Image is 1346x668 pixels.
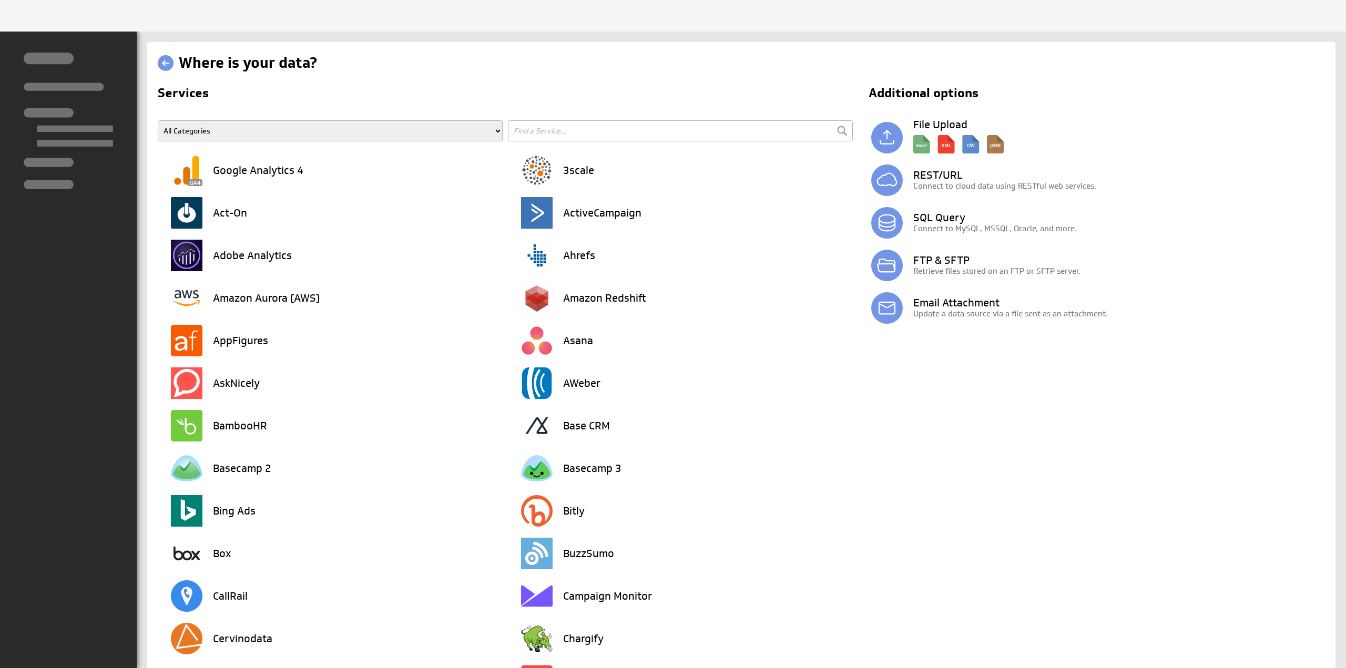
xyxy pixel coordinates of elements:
[563,633,604,644] h3: Chargify
[871,207,903,239] img: database.svg
[913,223,1325,234] p: Connect to MySQL, MSSQL, Oracle, and more.
[563,463,621,474] h3: Basecamp 3
[521,325,553,356] img: image772416011628122514.png
[171,495,202,527] img: image8173749476544625175.png
[834,123,850,139] input: Submit
[563,335,593,346] h3: Asana
[213,463,271,474] h3: Basecamp 2
[913,308,1325,319] p: Update a data source via a file sent as an attachment.
[179,53,317,73] h1: Where is your data?
[213,591,248,601] h3: CallRail
[563,548,614,559] h3: BuzzSumo
[213,506,256,516] h3: Bing Ads
[213,208,247,218] h3: Act-On
[213,293,320,303] h3: Amazon Aurora (AWS)
[171,538,202,569] img: image1404320679533562880.png
[913,255,1325,265] h3: FTP & SFTP
[158,87,855,104] h2: Services
[171,155,202,186] img: image6502031566950861830.png
[521,240,553,271] img: image455839341109212073.png
[563,420,610,431] h3: Base CRM
[24,53,113,189] img: skeleton-sidenav.svg
[563,293,646,303] h3: Amazon Redshift
[563,208,641,218] h3: ActiveCampaign
[913,130,1004,153] img: local_description.svg
[213,633,272,644] h3: Cervinodata
[171,197,202,229] img: image4488369603297424195.png
[213,420,267,431] h3: BambooHR
[563,378,600,388] h3: AWeber
[171,410,202,441] img: image4271532089018294151.png
[171,623,202,654] img: image7447836811384891163.png
[171,453,202,484] img: image259683944446962572.png
[871,165,903,196] img: simple_rest.svg
[521,495,553,527] img: image8320012023144177748.png
[171,282,202,314] img: image6239696482622088708.png
[871,122,903,153] img: local.svg
[871,292,903,324] img: email.svg
[521,580,553,612] img: image6347507244920034643.png
[563,506,585,516] h3: Bitly
[213,165,303,176] h3: Google Analytics 4
[213,378,260,388] h3: AskNicely
[521,623,553,654] img: image2261544860167327136.png
[521,197,553,229] img: image9187947030682302895.png
[913,180,1325,191] p: Connect to cloud data using RESTful web services.
[508,120,853,141] input: Find a Service...
[213,250,292,261] h3: Adobe Analytics
[171,367,202,399] img: image1361835612104150966.png
[913,170,1325,180] h3: REST/URL
[913,297,1325,308] h3: Email Attachment
[563,250,595,261] h3: Ahrefs
[913,212,1325,223] h3: SQL Query
[213,548,231,559] h3: Box
[213,335,268,346] h3: AppFigures
[521,282,553,314] img: image7632027720258204353.png
[171,325,202,356] img: image7083839964087255944.png
[521,155,553,186] img: image5212420104391205579.png
[913,119,1325,130] h3: File Upload
[858,87,1322,104] h2: Additional options
[171,580,202,612] img: image5375091680806646186.png
[563,165,594,176] h3: 3scale
[171,240,202,271] img: image7123355047139026446.png
[521,538,553,569] img: image6894633340323014084.png
[521,453,553,484] img: image2828648019801083890.png
[563,591,652,601] h3: Campaign Monitor
[871,250,903,281] img: ftp.svg
[913,265,1325,276] p: Retrieve files stored on an FTP or SFTP server.
[521,410,553,441] img: image3093126248595685490.png
[521,367,553,399] img: image1137728285709518332.png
